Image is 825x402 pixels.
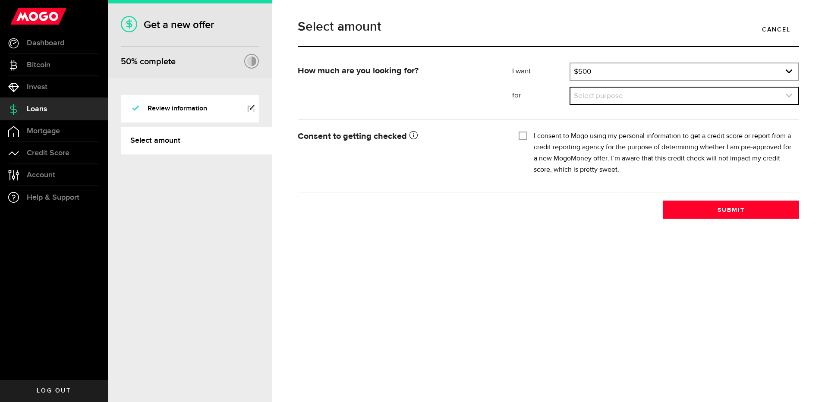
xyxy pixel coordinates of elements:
[570,146,798,160] li: Home Improvements/Moving Expenses
[570,201,798,215] li: Tuition/Student Loans
[570,173,798,187] li: Small Business Expense
[7,3,33,29] button: Open LiveChat chat widget
[121,19,259,31] h1: Get a new offer
[27,149,69,157] span: Credit Score
[570,187,798,201] li: Vacation/Travel
[37,388,71,394] span: Log out
[27,171,55,179] span: Account
[570,63,798,80] a: expand select
[570,229,798,242] li: Medical/Dental Expenses
[298,20,799,33] h1: Select amount
[27,105,47,113] span: Loans
[27,194,79,201] span: Help & Support
[121,57,131,67] span: 50
[570,118,798,132] li: Credit Card Refinancing/Pay Off Credit Cards
[121,95,259,122] a: Review information
[570,88,798,104] a: expand select
[570,256,798,270] li: Other Purpose
[570,215,798,229] li: Emergency Loan
[512,66,570,77] label: I want
[27,61,50,69] span: Bitcoin
[570,160,798,173] li: Car Financing/Loan
[121,127,272,154] a: Select amount
[27,39,64,47] span: Dashboard
[27,83,47,91] span: Invest
[534,131,793,176] label: I consent to Mogo using my personal information to get a credit score or report from a credit rep...
[753,20,799,38] a: Cancel
[298,66,419,75] strong: How much are you looking for?
[27,127,60,135] span: Mortgage
[121,54,176,69] div: % complete
[512,91,570,101] label: for
[519,131,527,139] input: I consent to Mogo using my personal information to get a credit score or report from a credit rep...
[570,104,798,118] li: Select purpose
[570,242,798,256] li: Household Expenses
[298,132,418,141] strong: Consent to getting checked
[570,132,798,146] li: Debt Consolidation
